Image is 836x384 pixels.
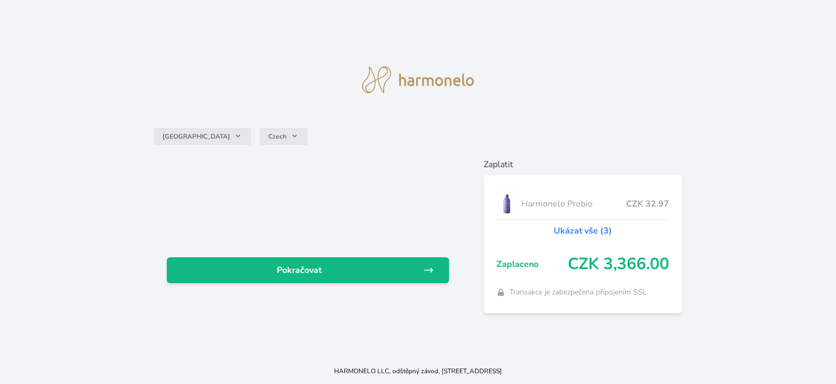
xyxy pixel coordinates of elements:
a: Ukázat vše (3) [554,224,612,237]
img: CLEAN_PROBIO_se_stinem_x-lo.jpg [497,190,517,217]
button: [GEOGRAPHIC_DATA] [154,128,251,145]
span: Harmonelo Probio [521,197,626,210]
span: Transakce je zabezpečena připojením SSL [509,287,647,298]
img: logo.svg [362,66,474,93]
span: Czech [268,132,287,141]
span: CZK 32.97 [626,197,669,210]
h6: Zaplatit [484,158,682,171]
span: CZK 3,366.00 [568,255,669,274]
span: Zaplaceno [497,258,568,271]
a: Pokračovat [167,257,450,283]
span: Pokračovat [175,264,424,277]
span: [GEOGRAPHIC_DATA] [162,132,230,141]
button: Czech [260,128,308,145]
